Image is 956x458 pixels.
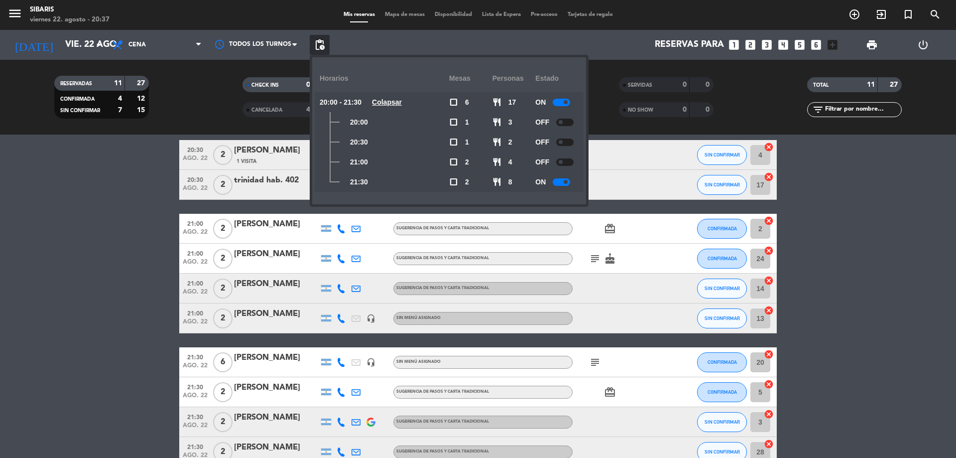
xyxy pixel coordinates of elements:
i: add_box [826,38,839,51]
span: 2 [213,175,233,195]
span: check_box_outline_blank [449,177,458,186]
strong: 15 [137,107,147,114]
i: subject [589,253,601,265]
div: trinidad hab. 402 [234,174,319,187]
span: restaurant [492,177,501,186]
span: sugerencia de pasos y carta tradicional [396,420,489,424]
span: ON [535,176,546,188]
i: looks_5 [793,38,806,51]
span: check_box_outline_blank [449,157,458,166]
span: 21:30 [183,441,208,452]
span: Tarjetas de regalo [563,12,618,17]
span: 20:30 [350,137,368,148]
span: 21:00 [350,156,368,168]
div: viernes 22. agosto - 20:37 [30,15,110,25]
span: 2 [465,156,469,168]
strong: 27 [890,81,900,88]
img: google-logo.png [366,418,375,427]
strong: 12 [137,95,147,102]
span: CANCELADA [251,108,282,113]
span: 20:00 - 21:30 [320,97,361,108]
span: ago. 22 [183,318,208,330]
span: 2 [213,145,233,165]
span: ON [535,97,546,108]
span: RESERVADAS [60,81,92,86]
span: 2 [213,219,233,239]
span: TOTAL [813,83,829,88]
span: Mis reservas [339,12,380,17]
u: Colapsar [372,98,402,106]
span: 6 [465,97,469,108]
strong: 11 [114,80,122,87]
span: ago. 22 [183,155,208,166]
input: Filtrar por nombre... [824,104,901,115]
span: ago. 22 [183,289,208,300]
button: menu [7,6,22,24]
span: CHECK INS [251,83,279,88]
span: print [866,39,878,51]
div: Mesas [449,65,492,92]
i: looks_two [744,38,757,51]
span: CONFIRMADA [708,359,737,365]
span: 21:30 [183,351,208,362]
span: 1 [465,137,469,148]
span: 20:30 [183,173,208,185]
span: 1 Visita [237,157,256,165]
span: check_box_outline_blank [449,118,458,127]
span: restaurant [492,138,501,147]
span: 20:30 [183,144,208,155]
span: Reservas para [655,40,724,50]
span: sugerencia de pasos y carta tradicional [396,256,489,260]
span: ago. 22 [183,229,208,240]
i: looks_6 [810,38,823,51]
div: [PERSON_NAME] [234,381,319,394]
span: 21:30 [350,176,368,188]
span: 2 [213,308,233,328]
i: cancel [764,379,774,389]
i: search [929,8,941,20]
span: Pre-acceso [526,12,563,17]
span: Sin menú asignado [396,316,441,320]
span: 2 [465,176,469,188]
button: SIN CONFIRMAR [697,279,747,299]
i: cancel [764,439,774,449]
strong: 0 [306,81,310,88]
div: sibaris [30,5,110,15]
span: SIN CONFIRMAR [705,419,740,425]
span: SIN CONFIRMAR [705,182,740,187]
span: OFF [535,156,549,168]
span: CONFIRMADA [60,97,95,102]
span: CONFIRMADA [708,256,737,261]
span: 21:00 [183,217,208,229]
span: ago. 22 [183,392,208,404]
strong: 27 [137,80,147,87]
span: 17 [508,97,516,108]
i: looks_one [727,38,740,51]
strong: 4 [118,95,122,102]
strong: 7 [118,107,122,114]
button: CONFIRMADA [697,352,747,372]
span: 2 [213,279,233,299]
i: headset_mic [366,314,375,323]
span: ago. 22 [183,185,208,196]
span: 4 [508,156,512,168]
span: ago. 22 [183,362,208,374]
i: card_giftcard [604,386,616,398]
i: looks_3 [760,38,773,51]
span: Lista de Espera [477,12,526,17]
button: CONFIRMADA [697,219,747,239]
span: SIN CONFIRMAR [60,108,100,113]
strong: 11 [867,81,875,88]
i: cake [604,253,616,265]
span: ago. 22 [183,422,208,434]
span: sugerencia de pasos y carta tradicional [396,226,489,230]
i: power_settings_new [917,39,929,51]
i: cancel [764,349,774,359]
span: Disponibilidad [430,12,477,17]
span: Mapa de mesas [380,12,430,17]
span: sugerencia de pasos y carta tradicional [396,450,489,454]
i: arrow_drop_down [93,39,105,51]
span: 2 [213,382,233,402]
strong: 4 [306,106,310,113]
div: Estado [535,65,579,92]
